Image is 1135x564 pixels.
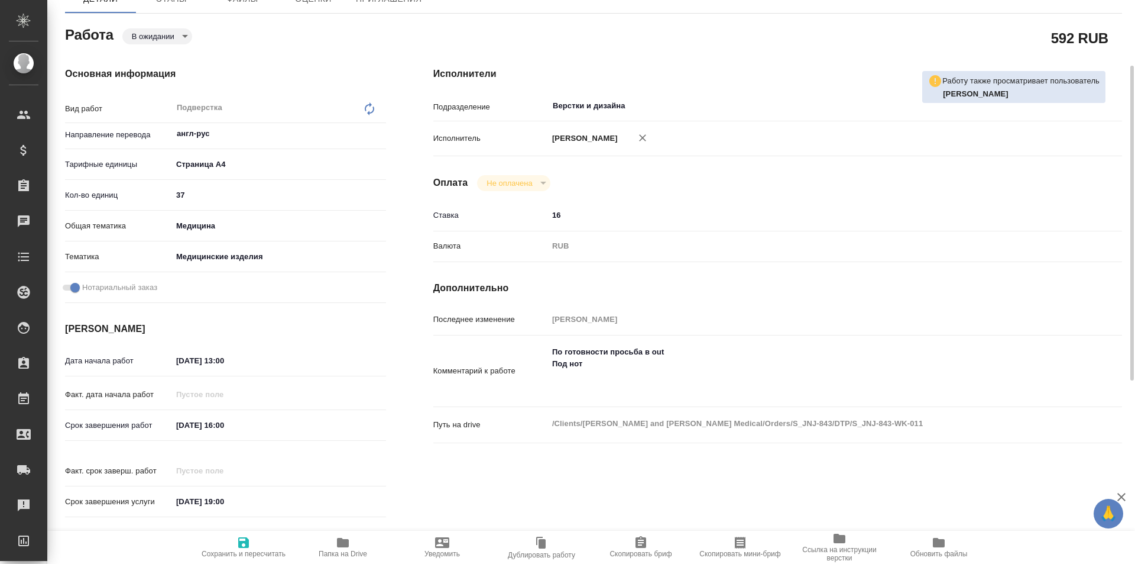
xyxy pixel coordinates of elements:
p: Комментарий к работе [433,365,548,377]
button: Open [380,133,382,135]
input: Пустое поле [172,462,275,479]
button: Папка на Drive [293,531,393,564]
p: Общая тематика [65,220,172,232]
h4: Дополнительно [433,281,1122,295]
textarea: По готовности просьба в out Под нот [548,342,1065,398]
input: ✎ Введи что-нибудь [172,493,275,510]
p: Тематика [65,251,172,263]
button: Open [1058,105,1061,107]
p: Факт. срок заверш. работ [65,465,172,477]
span: Сохранить и пересчитать [202,550,286,558]
input: ✎ Введи что-нибудь [548,207,1065,224]
button: Сохранить и пересчитать [194,531,293,564]
h4: [PERSON_NAME] [65,322,386,336]
p: Работу также просматривает пользователь [942,75,1100,87]
h4: Исполнители [433,67,1122,81]
p: Петрова Валерия [943,88,1100,100]
span: Папка на Drive [319,550,367,558]
p: [PERSON_NAME] [548,133,618,144]
p: Направление перевода [65,129,172,141]
p: Подразделение [433,101,548,113]
input: Пустое поле [172,386,275,403]
p: Дата начала работ [65,355,172,367]
div: В ожидании [122,28,192,44]
button: В ожидании [128,31,178,41]
input: ✎ Введи что-нибудь [172,352,275,369]
button: Скопировать мини-бриф [690,531,790,564]
p: Ставка [433,210,548,221]
p: Срок завершения работ [65,420,172,431]
button: 🙏 [1094,499,1123,528]
button: Обновить файлы [889,531,988,564]
div: Медицина [172,216,386,236]
p: Валюта [433,240,548,252]
span: Скопировать бриф [609,550,672,558]
p: Срок завершения услуги [65,496,172,508]
button: Ссылка на инструкции верстки [790,531,889,564]
button: Скопировать бриф [591,531,690,564]
input: ✎ Введи что-нибудь [172,417,275,434]
span: Скопировать мини-бриф [699,550,780,558]
b: [PERSON_NAME] [943,89,1008,98]
button: Не оплачена [483,178,536,188]
h2: Работа [65,23,113,44]
button: Удалить исполнителя [630,125,656,151]
div: В ожидании [477,175,550,191]
span: 🙏 [1098,501,1118,526]
h4: Основная информация [65,67,386,81]
span: Нотариальный заказ [82,282,157,294]
div: Медицинские изделия [172,247,386,267]
div: Страница А4 [172,154,386,175]
div: RUB [548,236,1065,256]
p: Последнее изменение [433,314,548,325]
textarea: /Clients/[PERSON_NAME] and [PERSON_NAME] Medical/Orders/S_JNJ-843/DTP/S_JNJ-843-WK-011 [548,414,1065,434]
p: Путь на drive [433,419,548,431]
input: Пустое поле [548,311,1065,328]
p: Исполнитель [433,133,548,144]
h4: Оплата [433,176,468,190]
p: Вид работ [65,103,172,115]
p: Факт. дата начала работ [65,389,172,401]
span: Уведомить [424,550,460,558]
p: Тарифные единицы [65,159,172,170]
span: Обновить файлы [910,550,968,558]
p: Кол-во единиц [65,189,172,201]
input: ✎ Введи что-нибудь [172,186,386,204]
button: Уведомить [393,531,492,564]
span: Ссылка на инструкции верстки [797,546,882,562]
h2: 592 RUB [1051,28,1108,48]
span: Дублировать работу [508,551,575,559]
button: Дублировать работу [492,531,591,564]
